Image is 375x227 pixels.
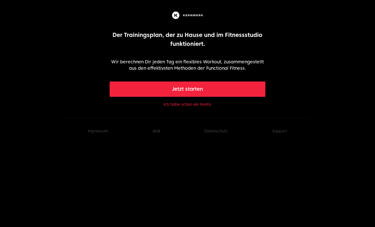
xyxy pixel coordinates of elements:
a: AGB [153,129,160,133]
a: Impressum [88,129,108,133]
button: Jetzt starten [110,82,266,97]
p: Wir berechnen Dir jeden Tag ein flexibles Workout, zusammengestellt aus den effektivsten Methoden... [110,59,266,71]
a: Datenschutz [204,129,228,133]
button: Support [272,129,287,134]
p: Der Trainingsplan, der zu Hause und im Fitnessstudio funktioniert. [110,31,266,48]
img: Kernwerk® [171,10,204,20]
button: Ich habe schon ein Konto [164,102,211,107]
